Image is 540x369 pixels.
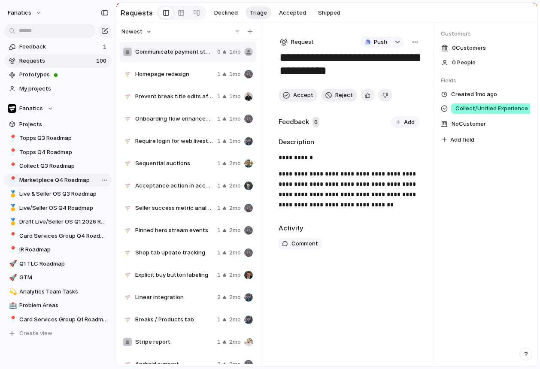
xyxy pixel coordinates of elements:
span: 1 [217,338,221,346]
div: 📍 [9,161,15,171]
span: Prevent break title edits after spots sold [135,92,214,101]
button: 🥇 [8,218,16,226]
span: 1 [217,181,221,190]
h2: Description [279,137,420,147]
span: Acceptance action in acceptance sheet [135,181,214,190]
a: 📍Topps Q4 Roadmap [4,146,112,159]
button: Newest [120,26,153,37]
button: Push [360,36,391,48]
span: 2mo [229,293,241,302]
span: Pinned hero stream events [135,226,214,235]
span: 2mo [229,338,241,346]
div: 🚀 [9,259,15,269]
span: Live & Seller OS Q3 Roadmap [19,190,109,198]
span: 2mo [229,315,241,324]
span: 1 [103,42,108,51]
button: Triage [246,6,271,19]
button: 📍 [8,245,16,254]
button: Shipped [314,6,345,19]
span: Add [404,118,415,127]
span: Requests [19,57,94,65]
span: No Customer [452,119,486,129]
span: 1 [217,115,221,123]
span: Accepted [279,9,306,17]
button: Accept [279,89,318,102]
button: 📍 [8,148,16,157]
div: 💫 [9,287,15,296]
span: 0 [217,48,221,56]
div: 📍 [9,133,15,143]
span: Fanatics [19,104,43,113]
span: Fields [441,76,530,85]
button: fanatics [4,6,46,20]
span: Topps Q3 Roadmap [19,134,109,142]
a: 📍Card Services Group Q1 Roadmap [4,313,112,326]
a: 📍Topps Q3 Roadmap [4,132,112,145]
button: 🚀 [8,273,16,282]
a: 📍Collect Q3 Roadmap [4,160,112,172]
span: My projects [19,85,109,93]
span: fanatics [8,9,31,17]
span: 2 [217,360,221,369]
span: Feedback [19,42,100,51]
span: 1 [217,226,221,235]
span: Homepage redesign [135,70,214,79]
span: Create view [19,329,52,338]
button: 📍 [8,232,16,240]
a: Feedback1 [4,40,112,53]
span: Card Services Group Q1 Roadmap [19,315,109,324]
button: Add field [441,134,476,145]
span: 2mo [229,271,241,279]
div: 📍Card Services Group Q4 Roadmap [4,230,112,242]
a: 📍IR Roadmap [4,243,112,256]
div: 🚀Q1 TLC Roadmap [4,257,112,270]
span: 1 [217,70,221,79]
span: Marketplace Q4 Roadmap [19,176,109,184]
span: Problem Areas [19,301,109,310]
span: 1mo [229,115,241,123]
span: 0 [312,117,319,128]
span: Customers [441,30,530,38]
span: 1 [217,137,221,145]
span: Q1 TLC Roadmap [19,260,109,268]
div: 🚀 [9,273,15,283]
span: Shipped [318,9,340,17]
div: 🥇 [9,217,15,227]
span: Sequential auctions [135,159,214,168]
button: 🚀 [8,260,16,268]
span: 1 [217,159,221,168]
span: Android support [135,360,214,369]
h2: Feedback [279,117,309,127]
span: Newest [121,27,143,36]
button: Accepted [275,6,310,19]
span: Draft Live/Seller OS Q1 2026 Roadmap [19,218,109,226]
span: Linear integration [135,293,214,302]
span: Accept [293,91,313,100]
span: Explicit buy button labeling [135,271,214,279]
a: 🥇Draft Live/Seller OS Q1 2026 Roadmap [4,215,112,228]
span: 1mo [229,92,241,101]
button: Reject [321,89,357,102]
span: 1 [217,315,221,324]
span: 0 People [452,58,476,67]
span: 2mo [229,360,241,369]
span: GTM [19,273,109,282]
span: Push [374,38,387,46]
a: 🥇Live & Seller OS Q3 Roadmap [4,188,112,200]
button: 📍 [8,162,16,170]
button: 📍 [8,176,16,184]
div: 📍 [9,245,15,255]
button: Declined [210,6,242,19]
a: 🏥Problem Areas [4,299,112,312]
span: 2mo [229,181,241,190]
span: IR Roadmap [19,245,109,254]
div: 🚀GTM [4,271,112,284]
a: 📍Marketplace Q4 Roadmap [4,174,112,187]
span: Breaks / Products tab [135,315,214,324]
span: Collect/Unified Experience [455,104,528,113]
